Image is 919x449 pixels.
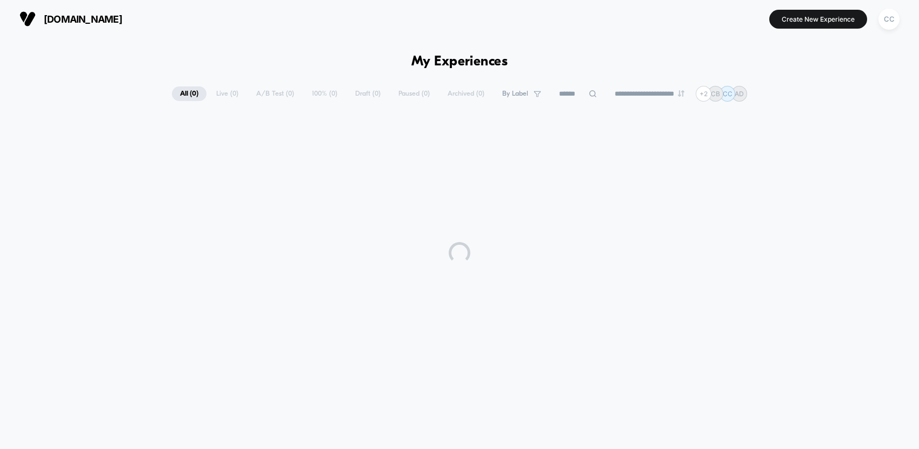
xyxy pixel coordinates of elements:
[711,90,720,98] p: CB
[723,90,732,98] p: CC
[411,54,508,70] h1: My Experiences
[769,10,867,29] button: Create New Experience
[19,11,36,27] img: Visually logo
[16,10,125,28] button: [DOMAIN_NAME]
[875,8,903,30] button: CC
[172,86,207,101] span: All ( 0 )
[502,90,528,98] span: By Label
[678,90,684,97] img: end
[878,9,900,30] div: CC
[735,90,744,98] p: AD
[696,86,711,102] div: + 2
[44,14,122,25] span: [DOMAIN_NAME]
